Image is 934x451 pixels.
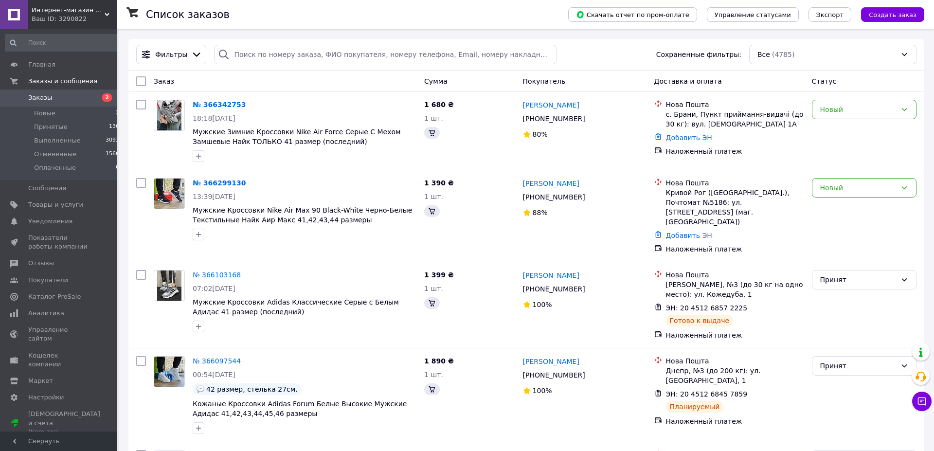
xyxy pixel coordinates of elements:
span: 07:02[DATE] [193,285,235,292]
span: (4785) [772,51,795,58]
span: 100% [533,387,552,395]
div: Наложенный платеж [666,330,804,340]
button: Скачать отчет по пром-оплате [568,7,697,22]
a: № 366299130 [193,179,246,187]
input: Поиск по номеру заказа, ФИО покупателя, номеру телефона, Email, номеру накладной [214,45,557,64]
span: ЭН: 20 4512 6857 2225 [666,304,748,312]
button: Создать заказ [861,7,924,22]
span: Управление статусами [715,11,791,18]
div: Prom топ [28,428,100,436]
div: Нова Пошта [666,356,804,366]
span: Покупатели [28,276,68,285]
span: 100% [533,301,552,308]
span: Принятые [34,123,68,131]
button: Управление статусами [707,7,799,22]
a: Фото товару [154,178,185,209]
a: Создать заказ [851,10,924,18]
a: № 366097544 [193,357,241,365]
span: 18:18[DATE] [193,114,235,122]
span: 1560 [106,150,119,159]
div: Принят [820,274,897,285]
span: 80% [533,130,548,138]
div: Кривой Рог ([GEOGRAPHIC_DATA].), Почтомат №5186: ул. [STREET_ADDRESS] (маг. [GEOGRAPHIC_DATA]) [666,188,804,227]
div: [PHONE_NUMBER] [521,112,587,126]
span: Интернет-магазин Sneakers Boom [32,6,105,15]
span: 42 размер, стелька 27см. [206,385,298,393]
span: Отзывы [28,259,54,268]
span: Заказы и сообщения [28,77,97,86]
span: Заказ [154,77,174,85]
button: Экспорт [808,7,851,22]
span: [DEMOGRAPHIC_DATA] и счета [28,410,100,436]
img: Фото товару [157,271,182,301]
span: Мужские Кроссовки Adidas Классические Серые с Белым Адидас 41 размер (последний) [193,298,399,316]
div: Новый [820,104,897,115]
span: Главная [28,60,55,69]
span: Аналитика [28,309,64,318]
div: [PHONE_NUMBER] [521,190,587,204]
div: [PHONE_NUMBER] [521,368,587,382]
span: 3093 [106,136,119,145]
div: Наложенный платеж [666,244,804,254]
a: Кожаные Кроссовки Adidas Forum Белые Высокие Мужские Адидас 41,42,43,44,45,46 размеры [193,400,407,417]
img: Фото товару [154,357,184,387]
a: Мужские Кроссовки Nike Air Max 90 Black-White Черно-Белые Текстильные Найк Аир Макс 41,42,43,44 р... [193,206,413,224]
span: 00:54[DATE] [193,371,235,379]
span: 1 890 ₴ [424,357,454,365]
span: Товары и услуги [28,200,83,209]
span: Оплаченные [34,163,76,172]
span: 1 шт. [424,193,443,200]
span: Статус [812,77,837,85]
span: ЭН: 20 4512 6845 7859 [666,390,748,398]
div: с. Брани, Пункт приймання-видачі (до 30 кг): вул. [DEMOGRAPHIC_DATA] 1А [666,109,804,129]
button: Чат с покупателем [912,392,932,411]
span: Доставка и оплата [654,77,722,85]
span: Сохраненные фильтры: [656,50,741,59]
span: Кошелек компании [28,351,90,369]
span: 88% [533,209,548,216]
a: [PERSON_NAME] [523,179,579,188]
a: Мужские Зимние Кроссовки Nike Air Force Серые С Мехом Замшевые Найк ТОЛЬКО 41 размер (последний) [193,128,401,145]
span: Экспорт [816,11,844,18]
a: [PERSON_NAME] [523,271,579,280]
div: Ваш ID: 3290822 [32,15,117,23]
span: 1 399 ₴ [424,271,454,279]
a: № 366342753 [193,101,246,108]
img: Фото товару [154,179,184,209]
input: Поиск [5,34,120,52]
span: Сообщения [28,184,66,193]
span: 130 [109,123,119,131]
div: Наложенный платеж [666,416,804,426]
span: Выполненные [34,136,81,145]
span: 0 [116,163,119,172]
span: Покупатель [523,77,566,85]
div: Принят [820,361,897,371]
a: Добавить ЭН [666,134,712,142]
span: Скачать отчет по пром-оплате [576,10,689,19]
div: Днепр, №3 (до 200 кг): ул. [GEOGRAPHIC_DATA], 1 [666,366,804,385]
span: 1 шт. [424,285,443,292]
span: Уведомления [28,217,72,226]
div: Нова Пошта [666,100,804,109]
a: Фото товару [154,100,185,131]
span: Управление сайтом [28,325,90,343]
div: Новый [820,182,897,193]
div: Нова Пошта [666,178,804,188]
div: Наложенный платеж [666,146,804,156]
span: Заказы [28,93,52,102]
span: 2 [102,93,112,102]
span: Показатели работы компании [28,234,90,251]
div: Планируемый [666,401,724,413]
span: Все [757,50,770,59]
a: [PERSON_NAME] [523,100,579,110]
span: 1 шт. [424,114,443,122]
span: Сумма [424,77,448,85]
div: [PHONE_NUMBER] [521,282,587,296]
span: Создать заказ [869,11,916,18]
span: Новые [34,109,55,118]
span: Настройки [28,393,64,402]
span: Каталог ProSale [28,292,81,301]
span: Маркет [28,377,53,385]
